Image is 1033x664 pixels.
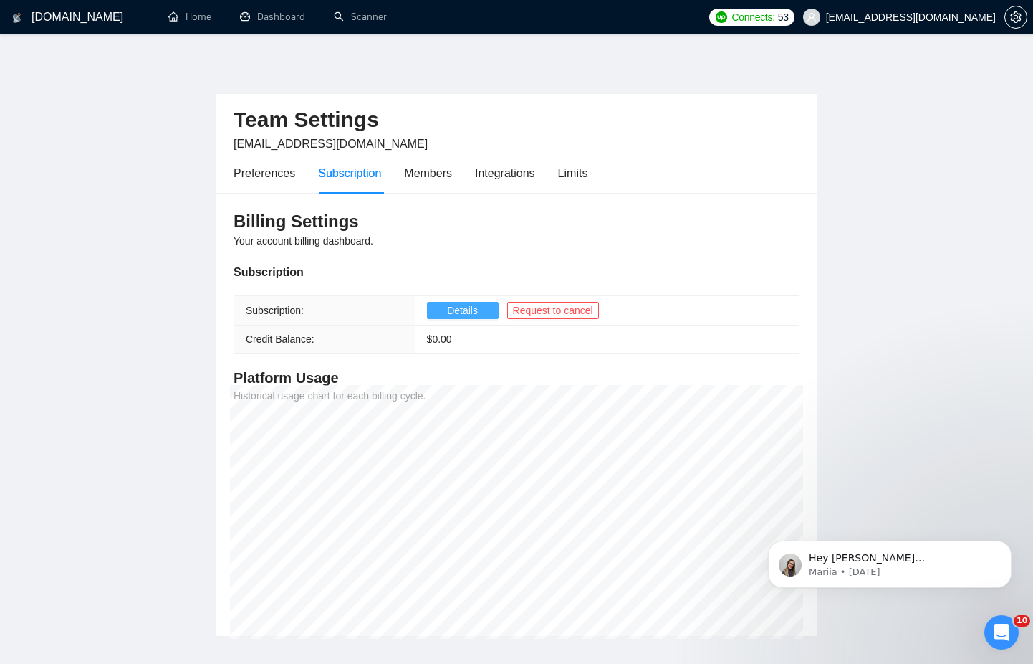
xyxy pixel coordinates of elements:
[746,451,1033,611] iframe: Intercom notifications message
[427,302,499,319] button: Details
[234,164,295,182] div: Preferences
[507,302,599,319] button: Request to cancel
[240,11,305,23] a: dashboardDashboard
[807,12,817,22] span: user
[427,333,452,345] span: $ 0.00
[1005,11,1027,23] span: setting
[246,305,304,316] span: Subscription:
[234,138,428,150] span: [EMAIL_ADDRESS][DOMAIN_NAME]
[778,9,789,25] span: 53
[513,303,593,318] span: Request to cancel
[1014,615,1030,627] span: 10
[1004,6,1027,29] button: setting
[234,210,799,233] h3: Billing Settings
[62,115,247,128] p: Message from Mariia, sent 2d ago
[404,164,452,182] div: Members
[984,615,1019,650] iframe: Intercom live chat
[234,235,373,247] span: Your account billing dashboard.
[447,303,478,318] span: Details
[475,164,535,182] div: Integrations
[334,11,387,23] a: searchScanner
[716,11,727,23] img: upwork-logo.png
[234,105,799,135] h2: Team Settings
[168,11,211,23] a: homeHome
[62,100,247,115] p: Hey [PERSON_NAME][EMAIL_ADDRESS][DOMAIN_NAME], Looks like your Upwork agency Business Intelligenc...
[558,164,588,182] div: Limits
[1004,11,1027,23] a: setting
[234,368,799,388] h4: Platform Usage
[12,6,22,29] img: logo
[731,9,774,25] span: Connects:
[234,263,799,281] div: Subscription
[318,164,381,182] div: Subscription
[246,333,314,345] span: Credit Balance:
[32,103,55,125] img: Profile image for Mariia
[21,90,265,137] div: message notification from Mariia, 2d ago. Hey alina.k@bicompany.net, Looks like your Upwork agenc...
